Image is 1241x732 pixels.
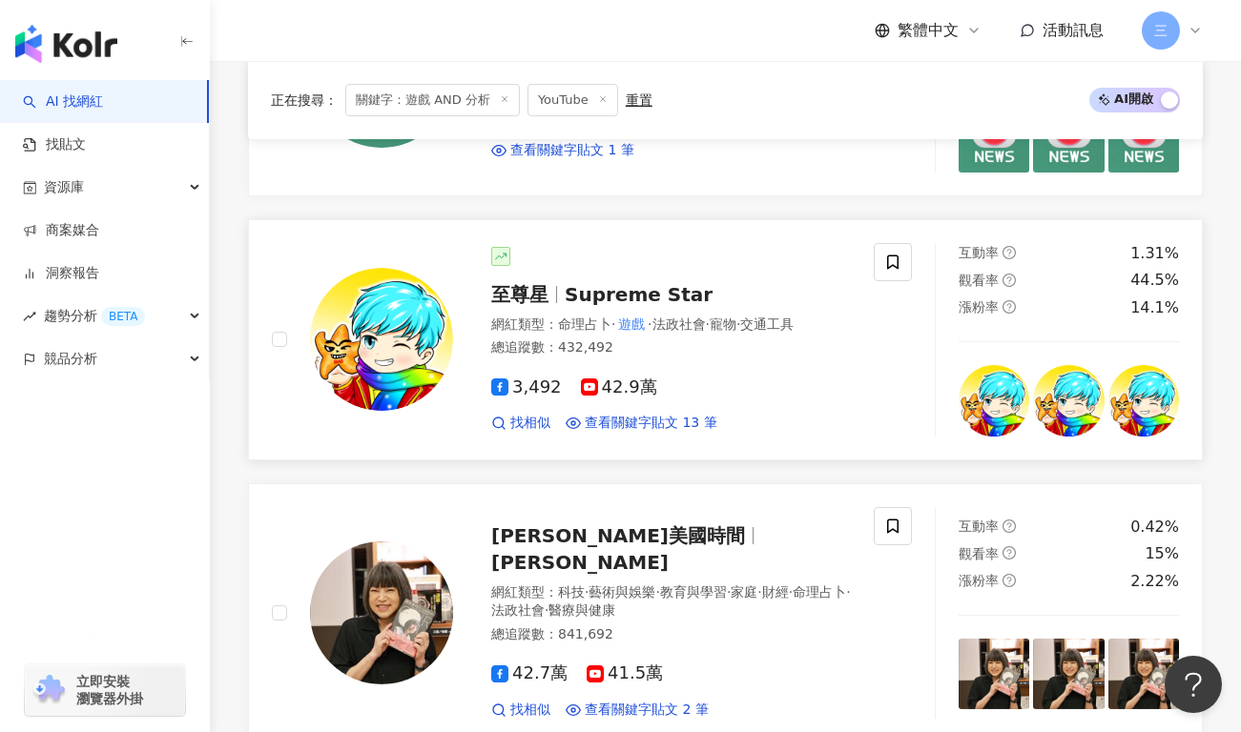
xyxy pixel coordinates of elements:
span: 財經 [762,584,789,600]
span: 立即安裝 瀏覽器外掛 [76,673,143,707]
span: 交通工具 [740,316,794,332]
span: question-circle [1003,546,1016,559]
a: chrome extension立即安裝 瀏覽器外掛 [25,664,185,716]
span: · [585,584,589,600]
span: 互動率 [959,518,999,534]
span: 醫療與健康 [548,602,615,618]
span: 繁體中文 [898,20,959,41]
a: 查看關鍵字貼文 1 筆 [491,141,634,160]
span: [PERSON_NAME]美國時間 [491,524,745,547]
span: 漲粉率 [959,299,999,315]
img: post-image [1033,639,1104,709]
span: 法政社會 [491,602,545,618]
span: 競品分析 [44,337,97,380]
div: BETA [101,307,145,326]
div: 44.5% [1130,270,1179,291]
img: post-image [1108,365,1179,436]
span: question-circle [1003,246,1016,259]
span: · [706,316,710,332]
span: 三 [1154,20,1168,41]
span: 查看關鍵字貼文 1 筆 [510,141,634,160]
span: 觀看率 [959,273,999,288]
span: · [727,584,731,600]
span: 命理占卜 [558,316,611,332]
span: · [611,316,615,332]
span: 至尊星 [491,283,548,306]
span: · [648,316,652,332]
span: 科技 [558,584,585,600]
span: [PERSON_NAME] [491,551,669,574]
span: · [789,584,793,600]
span: question-circle [1003,574,1016,587]
img: post-image [1108,639,1179,709]
a: 商案媒合 [23,221,99,240]
div: 網紅類型 ： [491,583,851,620]
span: 漲粉率 [959,573,999,588]
span: · [846,584,850,600]
span: 查看關鍵字貼文 2 筆 [585,701,709,720]
div: 14.1% [1130,297,1179,318]
a: 找相似 [491,414,550,433]
span: · [757,584,761,600]
div: 總追蹤數 ： 432,492 [491,338,851,357]
img: chrome extension [31,675,68,705]
a: 查看關鍵字貼文 2 筆 [566,701,709,720]
img: logo [15,25,117,63]
span: 42.9萬 [581,377,657,397]
span: question-circle [1003,300,1016,314]
img: KOL Avatar [310,268,453,411]
img: KOL Avatar [310,541,453,684]
span: question-circle [1003,519,1016,533]
span: 趨勢分析 [44,295,145,337]
span: · [655,584,659,600]
img: post-image [1033,365,1104,436]
span: · [736,316,740,332]
span: 關鍵字：遊戲 AND 分析 [345,84,520,116]
span: 寵物 [710,316,736,332]
img: post-image [959,365,1029,436]
a: 洞察報告 [23,264,99,283]
span: 正在搜尋 ： [271,92,338,108]
a: 找貼文 [23,135,86,154]
div: 網紅類型 ： [491,315,851,335]
span: Supreme Star [565,283,713,306]
span: 資源庫 [44,166,84,209]
span: 41.5萬 [587,663,663,683]
div: 總追蹤數 ： 841,692 [491,625,851,644]
span: 查看關鍵字貼文 13 筆 [585,414,717,433]
span: 家庭 [731,584,757,600]
span: 藝術與娛樂 [589,584,655,600]
a: searchAI 找網紅 [23,92,103,112]
span: 命理占卜 [793,584,846,600]
span: 找相似 [510,701,550,720]
span: 42.7萬 [491,663,568,683]
div: 0.42% [1130,517,1179,538]
span: question-circle [1003,274,1016,287]
span: 觀看率 [959,546,999,561]
img: post-image [959,639,1029,709]
div: 2.22% [1130,571,1179,592]
a: 查看關鍵字貼文 13 筆 [566,414,717,433]
span: 互動率 [959,245,999,260]
div: 重置 [626,92,652,108]
span: 法政社會 [652,316,706,332]
iframe: Help Scout Beacon - Open [1165,656,1222,713]
span: 教育與學習 [660,584,727,600]
span: · [545,602,548,618]
span: YouTube [527,84,618,116]
a: KOL Avatar至尊星Supreme Star網紅類型：命理占卜·遊戲·法政社會·寵物·交通工具總追蹤數：432,4923,49242.9萬找相似查看關鍵字貼文 13 筆互動率questio... [248,219,1203,460]
a: 找相似 [491,701,550,720]
span: 3,492 [491,377,562,397]
span: rise [23,310,36,323]
mark: 遊戲 [615,314,648,335]
span: 找相似 [510,414,550,433]
div: 1.31% [1130,243,1179,264]
div: 15% [1145,543,1179,564]
span: 活動訊息 [1043,21,1104,39]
